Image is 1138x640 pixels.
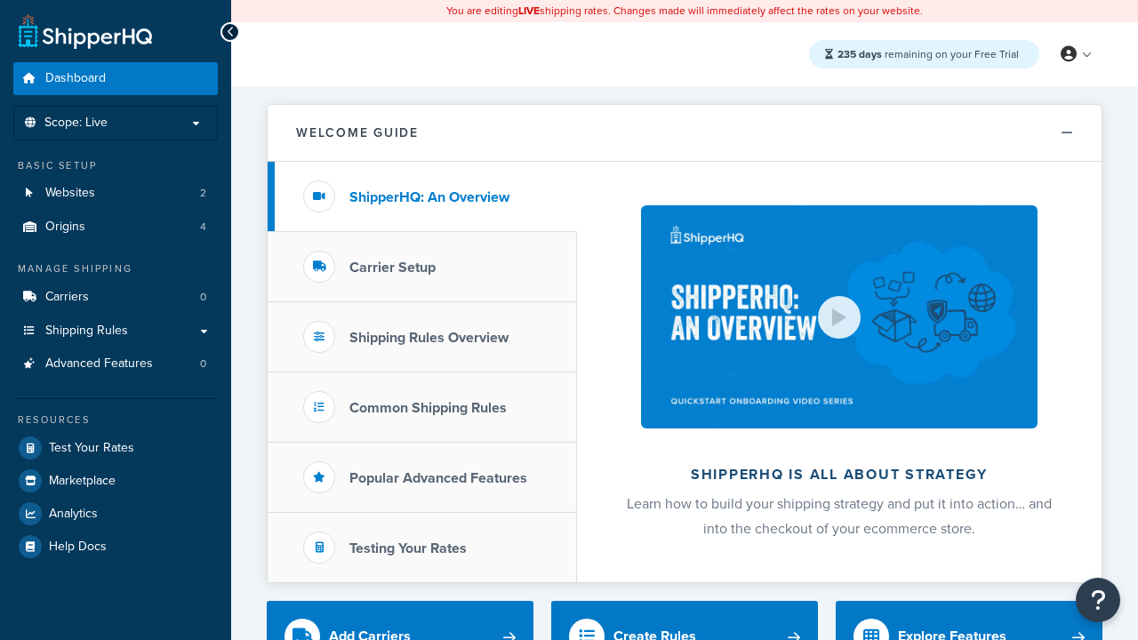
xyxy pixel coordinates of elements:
[45,290,89,305] span: Carriers
[349,260,436,276] h3: Carrier Setup
[13,281,218,314] a: Carriers0
[13,177,218,210] a: Websites2
[13,62,218,95] a: Dashboard
[200,186,206,201] span: 2
[13,177,218,210] li: Websites
[13,465,218,497] a: Marketplace
[45,220,85,235] span: Origins
[13,531,218,563] a: Help Docs
[13,158,218,173] div: Basic Setup
[837,46,1019,62] span: remaining on your Free Trial
[1076,578,1120,622] button: Open Resource Center
[44,116,108,131] span: Scope: Live
[49,540,107,555] span: Help Docs
[45,71,106,86] span: Dashboard
[45,324,128,339] span: Shipping Rules
[200,290,206,305] span: 0
[13,348,218,380] li: Advanced Features
[349,540,467,556] h3: Testing Your Rates
[13,348,218,380] a: Advanced Features0
[49,441,134,456] span: Test Your Rates
[45,186,95,201] span: Websites
[13,315,218,348] a: Shipping Rules
[349,189,509,205] h3: ShipperHQ: An Overview
[518,3,540,19] b: LIVE
[13,281,218,314] li: Carriers
[49,507,98,522] span: Analytics
[13,211,218,244] a: Origins4
[13,412,218,428] div: Resources
[627,493,1052,539] span: Learn how to build your shipping strategy and put it into action… and into the checkout of your e...
[13,261,218,276] div: Manage Shipping
[200,220,206,235] span: 4
[49,474,116,489] span: Marketplace
[268,105,1102,162] button: Welcome Guide
[13,498,218,530] a: Analytics
[349,330,509,346] h3: Shipping Rules Overview
[296,126,419,140] h2: Welcome Guide
[624,467,1054,483] h2: ShipperHQ is all about strategy
[349,470,527,486] h3: Popular Advanced Features
[200,356,206,372] span: 0
[13,211,218,244] li: Origins
[45,356,153,372] span: Advanced Features
[349,400,507,416] h3: Common Shipping Rules
[641,205,1038,428] img: ShipperHQ is all about strategy
[837,46,882,62] strong: 235 days
[13,432,218,464] a: Test Your Rates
